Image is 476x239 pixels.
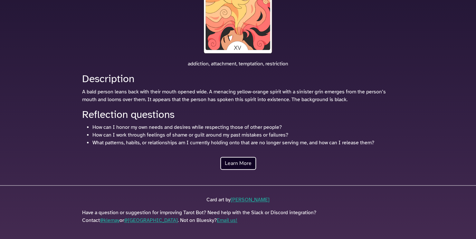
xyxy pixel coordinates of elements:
[82,209,394,224] p: Have a question or suggestion for improving Tarot Bot? Need help with the Slack or Discord integr...
[124,217,178,224] a: @[GEOGRAPHIC_DATA]
[217,217,237,224] a: Email us!
[92,131,394,139] li: How can I work through feelings of shame or guilt around my past mistakes or failures?
[231,196,270,203] a: [PERSON_NAME]
[82,196,394,204] p: Card art by
[82,73,394,85] h2: Description
[92,123,394,131] li: How can I honor my own needs and desires while respecting those of other people?
[100,217,119,224] a: @klemay
[82,88,394,103] p: A bald person leans back with their mouth opened wide. A menacing yellow-orange spirit with a sin...
[82,109,394,121] h2: Reflection questions
[92,139,394,147] li: What patterns, habits, or relationships am I currently holding onto that are no longer serving me...
[78,60,398,68] p: addiction, attachment, temptation, restriction
[220,157,256,170] a: Learn More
